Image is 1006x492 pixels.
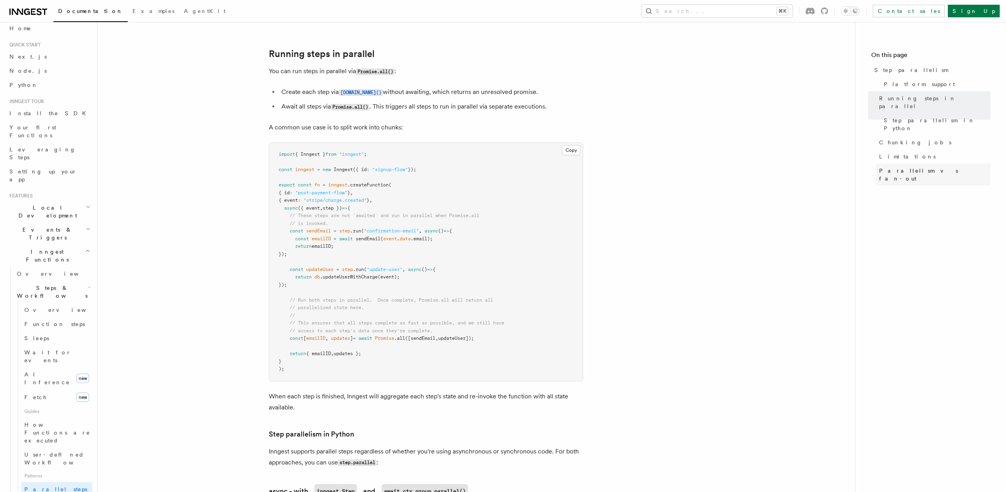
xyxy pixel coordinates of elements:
a: User-defined Workflows [21,448,92,470]
span: Node.js [9,68,47,74]
span: , [402,267,405,272]
span: event [383,236,397,241]
a: Contact sales [873,5,945,17]
span: Leveraging Steps [9,146,76,160]
span: async [424,228,438,234]
span: Local Development [6,204,86,219]
span: Parallelism vs fan-out [879,167,990,182]
span: Running steps in parallel [879,94,990,110]
span: Limitations [879,153,936,160]
span: Features [6,193,33,199]
span: Promise [375,335,394,341]
span: ( [361,228,364,234]
span: const [298,182,312,188]
span: step [342,267,353,272]
span: const [279,167,292,172]
p: When each step is finished, Inngest will aggregate each step's state and re-invoke the function w... [269,391,583,413]
span: return [295,274,312,280]
span: }); [279,282,287,287]
p: A common use case is to split work into chunks: [269,122,583,133]
span: () [422,267,427,272]
a: Running steps in parallel [876,91,990,113]
button: Steps & Workflows [14,281,92,303]
a: Parallelism vs fan-out [876,164,990,186]
span: { id [279,190,290,195]
span: const [290,335,303,341]
span: const [290,267,303,272]
a: Home [6,21,92,35]
a: Running steps in parallel [269,48,374,59]
button: Search...⌘K [642,5,793,17]
span: step [339,228,350,234]
span: .all [394,335,405,341]
button: Copy [562,145,580,155]
span: = [323,182,325,188]
a: [DOMAIN_NAME]() [339,88,383,96]
span: // Run both steps in parallel. Once complete, Promise.all will return all [290,297,493,303]
span: , [435,335,438,341]
span: Wait for events [24,349,71,363]
span: : [367,167,369,172]
span: Patterns [21,470,92,482]
span: { [433,267,435,272]
span: Examples [132,8,174,14]
span: sendEmail [306,228,331,234]
span: // [290,313,295,318]
span: AI Inference [24,371,70,385]
a: Sleeps [21,331,92,345]
a: AI Inferencenew [21,367,92,389]
span: updates [331,335,350,341]
a: Documentation [53,2,128,22]
span: Python [9,82,38,88]
span: sendEmail [356,236,380,241]
span: // parallelized state here. [290,305,364,310]
span: => [427,267,433,272]
span: await [358,335,372,341]
li: Create each step via without awaiting, which returns an unresolved promise. [279,87,583,98]
span: const [295,236,309,241]
span: } [347,190,350,195]
span: [ [303,335,306,341]
span: , [350,190,353,195]
button: Local Development [6,201,92,223]
span: Steps & Workflows [14,284,88,300]
span: new [323,167,331,172]
span: Sleeps [24,335,49,341]
kbd: ⌘K [777,7,788,15]
span: = [334,236,336,241]
span: fn [314,182,320,188]
span: const [290,228,303,234]
span: . [397,236,400,241]
span: new [76,392,89,402]
span: "inngest" [339,151,364,157]
span: "stripe/charge.created" [303,197,367,203]
span: step }) [323,205,342,211]
a: Overview [21,303,92,317]
span: Overview [24,307,105,313]
span: ([sendEmail [405,335,435,341]
span: { [449,228,452,234]
span: : [298,197,301,203]
span: ( [364,267,367,272]
span: "confirmation-email" [364,228,419,234]
a: Setting up your app [6,164,92,186]
span: ; [364,151,367,157]
code: Promise.all() [331,104,369,111]
span: Documentation [58,8,123,14]
span: "post-payment-flow" [295,190,347,195]
a: Overview [14,267,92,281]
span: AgentKit [184,8,226,14]
span: // access to each step's data once they're complete. [290,328,433,334]
span: Inngest [334,167,353,172]
span: Install the SDK [9,110,91,116]
span: return [290,351,306,356]
span: .updateUserWithCharge [320,274,378,280]
a: How Functions are executed [21,418,92,448]
span: { event [279,197,298,203]
span: = [317,167,320,172]
span: Inngest Functions [6,248,85,264]
span: inngest [328,182,347,188]
a: Your first Functions [6,120,92,142]
button: Events & Triggers [6,223,92,245]
span: Your first Functions [9,124,56,138]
